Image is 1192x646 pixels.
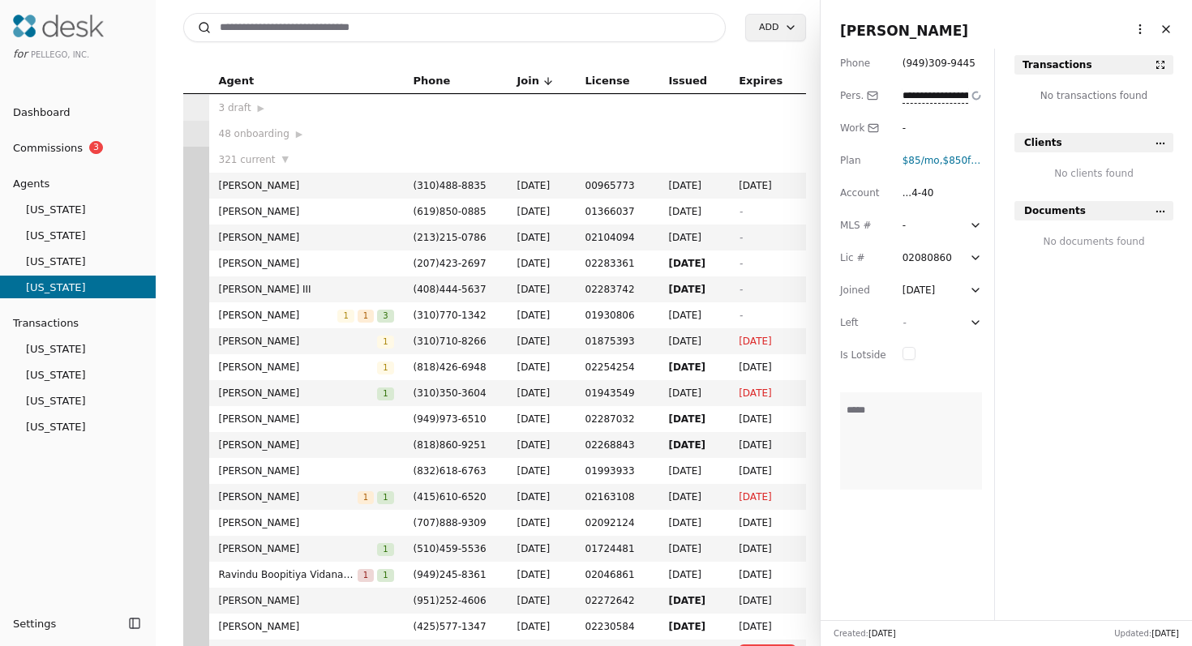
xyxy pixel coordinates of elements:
[840,23,968,39] span: [PERSON_NAME]
[337,310,354,323] span: 1
[585,541,650,557] span: 01724481
[868,629,896,638] span: [DATE]
[739,515,795,531] span: [DATE]
[377,387,393,400] span: 1
[219,541,378,557] span: [PERSON_NAME]
[414,387,487,399] span: ( 310 ) 350 - 3604
[840,314,886,331] div: Left
[517,281,566,297] span: [DATE]
[585,72,630,90] span: License
[414,595,487,606] span: ( 951 ) 252 - 4606
[585,255,650,272] span: 02283361
[840,55,886,71] div: Phone
[840,217,886,233] div: MLS #
[414,439,487,451] span: ( 818 ) 860 - 9251
[219,72,255,90] span: Agent
[739,593,795,609] span: [DATE]
[414,72,451,90] span: Phone
[377,567,393,583] button: 1
[903,120,932,136] div: -
[739,310,742,321] span: -
[219,618,394,635] span: [PERSON_NAME]
[1151,629,1179,638] span: [DATE]
[377,489,393,505] button: 1
[1024,203,1086,219] span: Documents
[1014,88,1173,113] div: No transactions found
[219,178,394,194] span: [PERSON_NAME]
[585,437,650,453] span: 02268843
[585,281,650,297] span: 02283742
[739,618,795,635] span: [DATE]
[219,333,378,349] span: [PERSON_NAME]
[739,333,795,349] span: [DATE]
[377,541,393,557] button: 1
[668,463,719,479] span: [DATE]
[358,307,374,323] button: 1
[840,120,886,136] div: Work
[219,463,394,479] span: [PERSON_NAME]
[358,310,374,323] span: 1
[739,206,742,217] span: -
[414,362,487,373] span: ( 818 ) 426 - 6948
[668,229,719,246] span: [DATE]
[358,489,374,505] button: 1
[517,333,566,349] span: [DATE]
[219,411,394,427] span: [PERSON_NAME]
[414,413,487,425] span: ( 949 ) 973 - 6510
[517,411,566,427] span: [DATE]
[739,232,742,243] span: -
[219,359,378,375] span: [PERSON_NAME]
[903,250,952,266] div: 02080860
[668,567,719,583] span: [DATE]
[668,541,719,557] span: [DATE]
[13,48,28,60] span: for
[903,58,975,69] span: ( 949 ) 309 - 9445
[219,100,394,116] div: 3 draft
[517,203,566,220] span: [DATE]
[517,72,539,90] span: Join
[219,281,394,297] span: [PERSON_NAME] III
[903,317,906,328] span: -
[668,515,719,531] span: [DATE]
[377,310,393,323] span: 3
[517,255,566,272] span: [DATE]
[739,567,795,583] span: [DATE]
[668,489,719,505] span: [DATE]
[517,567,566,583] span: [DATE]
[739,541,795,557] span: [DATE]
[258,101,264,116] span: ▶
[668,437,719,453] span: [DATE]
[358,491,374,504] span: 1
[668,333,719,349] span: [DATE]
[668,307,719,323] span: [DATE]
[414,180,487,191] span: ( 310 ) 488 - 8835
[1014,233,1173,250] div: No documents found
[377,362,393,374] span: 1
[1023,57,1092,73] div: Transactions
[903,282,936,298] div: [DATE]
[840,282,886,298] div: Joined
[89,141,103,154] span: 3
[739,437,795,453] span: [DATE]
[668,203,719,220] span: [DATE]
[585,593,650,609] span: 02272642
[219,385,378,401] span: [PERSON_NAME]
[739,178,795,194] span: [DATE]
[219,567,358,583] span: Ravindu Boopitiya Vidanagamage
[585,333,650,349] span: 01875393
[668,255,719,272] span: [DATE]
[585,567,650,583] span: 02046861
[585,229,650,246] span: 02104094
[517,489,566,505] span: [DATE]
[414,621,487,632] span: ( 425 ) 577 - 1347
[585,489,650,505] span: 02163108
[943,155,984,166] span: $850 fee
[739,463,795,479] span: [DATE]
[840,152,886,169] div: Plan
[585,385,650,401] span: 01943549
[585,178,650,194] span: 00965773
[585,618,650,635] span: 02230584
[13,15,104,37] img: Desk
[377,359,393,375] button: 1
[358,567,374,583] button: 1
